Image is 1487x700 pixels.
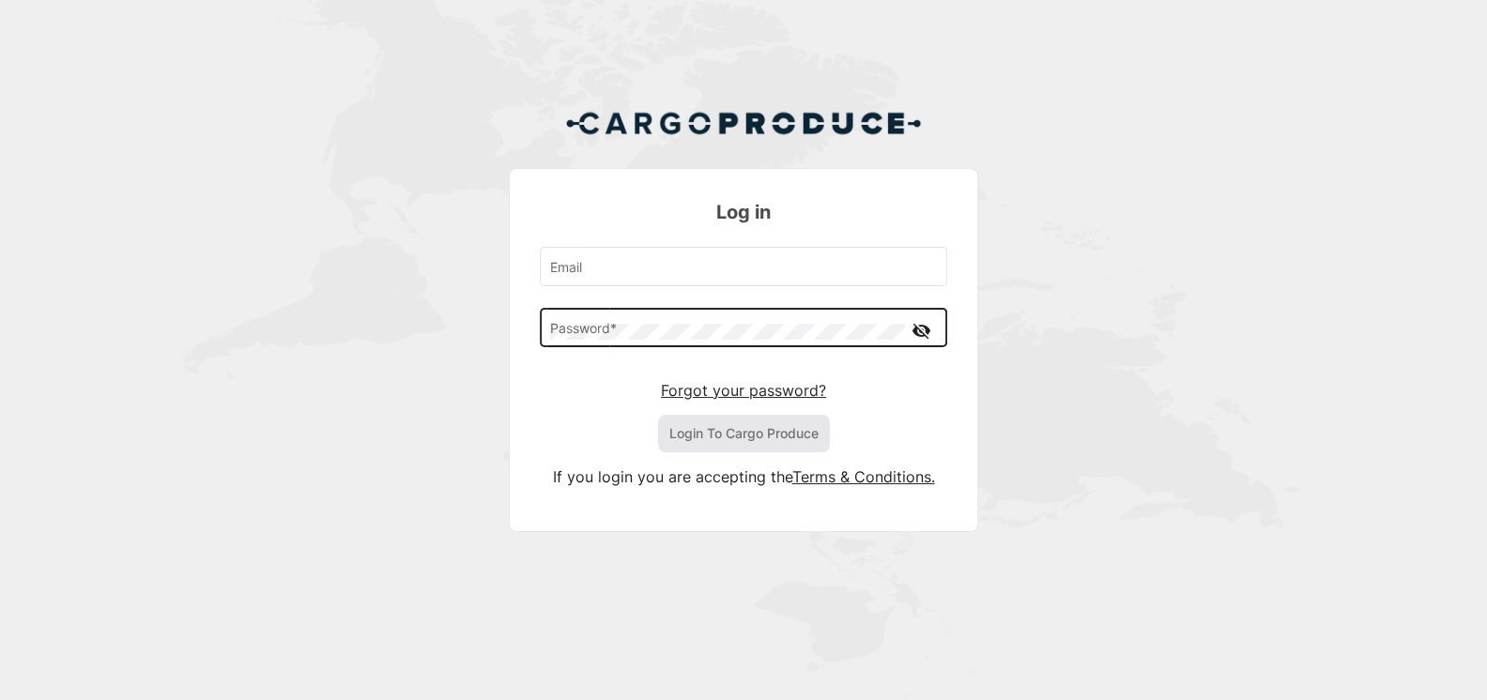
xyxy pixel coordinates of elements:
span: If you login you are accepting the [553,467,792,486]
a: Forgot your password? [661,381,826,400]
a: Terms & Conditions. [792,467,935,486]
h3: Log in [540,199,947,225]
mat-icon: visibility_off [910,319,932,342]
img: Cargo Produce Logo [565,100,922,145]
